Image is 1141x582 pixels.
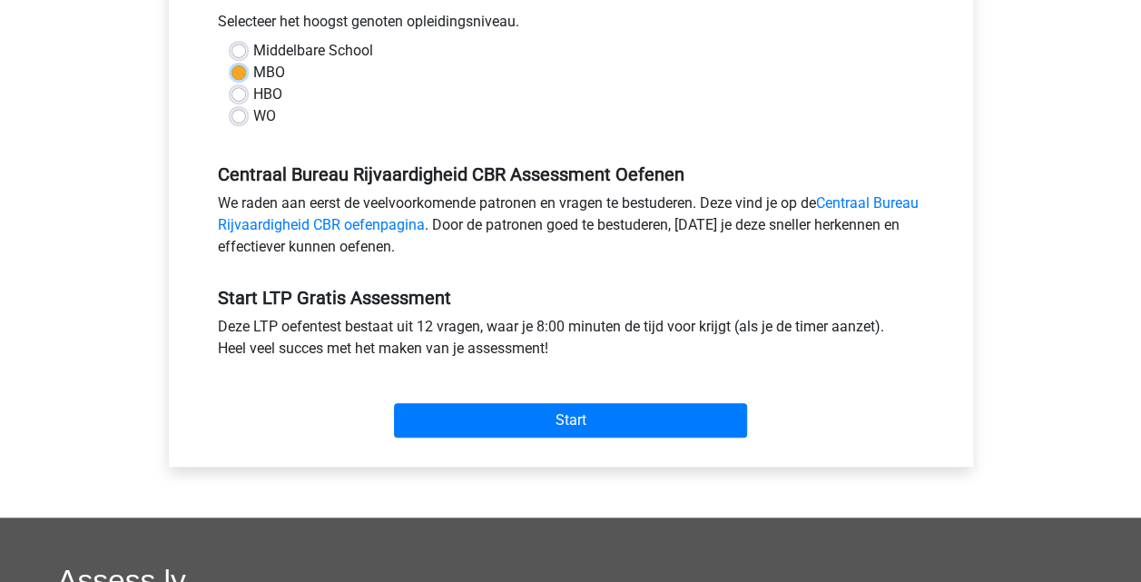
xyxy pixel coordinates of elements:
label: Middelbare School [253,40,373,62]
h5: Centraal Bureau Rijvaardigheid CBR Assessment Oefenen [218,163,924,185]
input: Start [394,403,747,438]
label: HBO [253,84,282,105]
label: MBO [253,62,285,84]
h5: Start LTP Gratis Assessment [218,287,924,309]
div: We raden aan eerst de veelvoorkomende patronen en vragen te bestuderen. Deze vind je op de . Door... [204,192,938,265]
label: WO [253,105,276,127]
a: Centraal Bureau Rijvaardigheid CBR oefenpagina [218,194,919,233]
div: Deze LTP oefentest bestaat uit 12 vragen, waar je 8:00 minuten de tijd voor krijgt (als je de tim... [204,316,938,367]
div: Selecteer het hoogst genoten opleidingsniveau. [204,11,938,40]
